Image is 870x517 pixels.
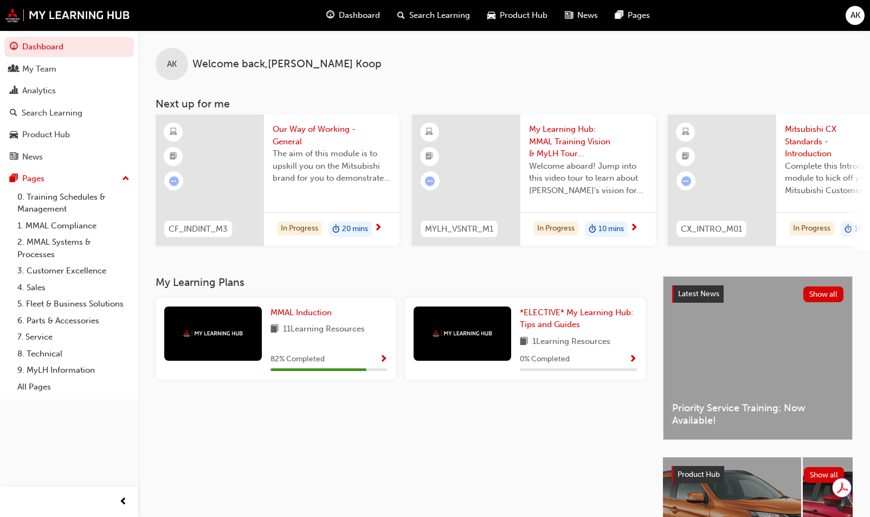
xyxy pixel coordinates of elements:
button: Show Progress [629,353,637,366]
a: guage-iconDashboard [318,4,389,27]
img: mmal [183,330,243,337]
span: guage-icon [326,9,334,22]
span: My Learning Hub: MMAL Training Vision & MyLH Tour (Elective) [529,123,647,160]
a: search-iconSearch Learning [389,4,479,27]
span: pages-icon [615,9,623,22]
a: pages-iconPages [607,4,659,27]
span: Latest News [678,289,719,298]
a: Dashboard [4,37,134,57]
span: Welcome back , [PERSON_NAME] Koop [192,58,382,71]
span: Show Progress [379,355,388,365]
span: pages-icon [10,174,18,184]
span: 82 % Completed [270,353,325,366]
span: News [577,9,598,22]
span: car-icon [10,130,18,140]
a: Product HubShow all [672,466,844,483]
a: *ELECTIVE* My Learning Hub: Tips and Guides [520,307,637,331]
a: News [4,147,134,167]
a: My Team [4,59,134,79]
div: Pages [22,173,44,185]
a: Analytics [4,81,134,101]
img: mmal [433,330,492,337]
span: MMAL Induction [270,308,332,317]
span: learningResourceType_ELEARNING-icon [426,125,433,139]
span: learningResourceType_ELEARNING-icon [682,125,689,139]
a: Latest NewsShow all [672,285,843,303]
a: 3. Customer Excellence [13,263,134,279]
a: 9. MyLH Information [13,362,134,379]
span: 20 mins [342,223,368,235]
span: MYLH_VSNTR_M1 [425,223,493,235]
span: duration-icon [589,222,596,237]
span: up-icon [122,172,130,186]
span: next-icon [374,224,382,233]
span: 0 % Completed [520,353,570,366]
span: Our Way of Working - General [273,123,391,148]
span: chart-icon [10,86,18,96]
a: 8. Technical [13,346,134,362]
span: CX_INTRO_M01 [681,223,742,235]
span: Welcome aboard! Jump into this video tour to learn about [PERSON_NAME]'s vision for your learning... [529,160,647,197]
a: 0. Training Schedules & Management [13,189,134,218]
button: Show all [803,286,844,302]
span: 1 Learning Resources [532,335,610,349]
a: CF_INDINT_M3Our Way of Working - GeneralThe aim of this module is to upskill you on the Mitsubish... [156,114,399,246]
div: Product Hub [22,129,70,141]
span: booktick-icon [170,150,177,164]
span: AK [850,9,860,22]
button: Pages [4,169,134,189]
button: Show Progress [379,353,388,366]
span: learningRecordVerb_ATTEMPT-icon [169,176,179,186]
span: AK [167,58,177,71]
h3: Next up for me [138,98,870,110]
div: In Progress [789,221,834,236]
a: MMAL Induction [270,307,336,319]
span: search-icon [10,108,17,118]
a: news-iconNews [556,4,607,27]
span: learningRecordVerb_ATTEMPT-icon [425,176,435,186]
a: Search Learning [4,103,134,123]
span: The aim of this module is to upskill you on the Mitsubishi brand for you to demonstrate the same ... [273,148,391,184]
a: 4. Sales [13,279,134,296]
a: 2. MMAL Systems & Processes [13,234,134,263]
img: mmal [5,8,130,22]
button: Show all [804,467,845,483]
div: In Progress [277,221,322,236]
a: 6. Parts & Accessories [13,312,134,329]
div: Analytics [22,85,56,97]
span: Pages [628,9,650,22]
span: book-icon [520,335,528,349]
a: MYLH_VSNTR_M1My Learning Hub: MMAL Training Vision & MyLH Tour (Elective)Welcome aboard! Jump int... [412,114,656,246]
span: 11 Learning Resources [283,323,365,336]
a: 7. Service [13,329,134,346]
span: news-icon [565,9,573,22]
span: Show Progress [629,355,637,365]
span: CF_INDINT_M3 [169,223,228,235]
span: Product Hub [678,470,720,479]
div: My Team [22,63,56,75]
span: duration-icon [845,222,852,237]
span: Dashboard [339,9,380,22]
span: next-icon [630,224,638,233]
a: car-iconProduct Hub [479,4,556,27]
span: learningResourceType_ELEARNING-icon [170,125,177,139]
span: guage-icon [10,42,18,52]
span: learningRecordVerb_ATTEMPT-icon [681,176,691,186]
span: people-icon [10,65,18,74]
span: prev-icon [119,495,127,509]
span: search-icon [397,9,405,22]
a: Product Hub [4,125,134,145]
div: News [22,151,43,163]
a: All Pages [13,379,134,395]
a: Latest NewsShow allPriority Service Training: Now Available! [663,276,853,440]
span: 10 mins [598,223,624,235]
div: In Progress [533,221,578,236]
button: DashboardMy TeamAnalyticsSearch LearningProduct HubNews [4,35,134,169]
div: Search Learning [22,107,82,119]
h3: My Learning Plans [156,276,646,289]
span: booktick-icon [682,150,689,164]
span: Product Hub [500,9,547,22]
span: duration-icon [332,222,340,237]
